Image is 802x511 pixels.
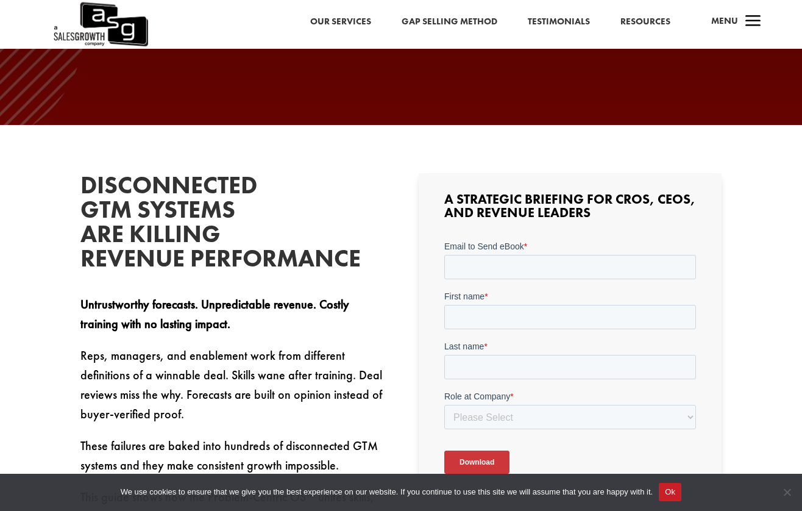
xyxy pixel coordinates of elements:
strong: Untrustworthy forecasts. Unpredictable revenue. Costly training with no lasting impact. [80,296,349,332]
span: We use cookies to ensure that we give you the best experience on our website. If you continue to ... [121,486,653,498]
a: Resources [620,14,670,30]
span: a [741,10,765,34]
button: Ok [659,483,681,501]
iframe: Form 0 [444,240,696,495]
span: Menu [711,15,738,27]
a: Testimonials [528,14,590,30]
a: Gap Selling Method [402,14,497,30]
a: Our Services [310,14,371,30]
p: These failures are baked into hundreds of disconnected GTM systems and they make consistent growt... [80,436,383,487]
h2: Disconnected GTM Systems Are Killing Revenue Performance [80,173,263,277]
span: No [781,486,793,498]
p: Reps, managers, and enablement work from different definitions of a winnable deal. Skills wane af... [80,346,383,436]
h3: A Strategic Briefing for CROs, CEOs, and Revenue Leaders [444,193,696,226]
